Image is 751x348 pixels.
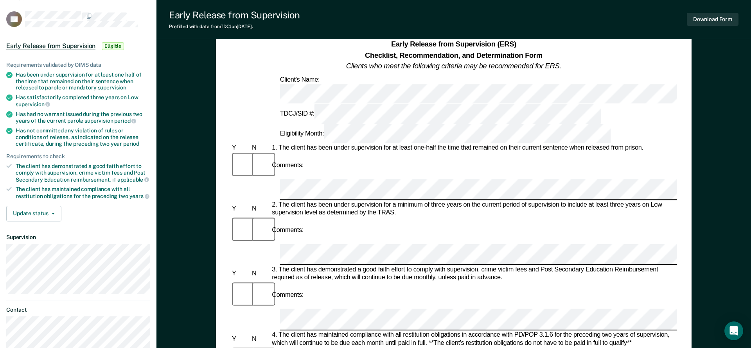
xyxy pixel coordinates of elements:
[6,307,150,313] dt: Contact
[270,331,677,347] div: 4. The client has maintained compliance with all restitution obligations in accordance with PD/PO...
[16,163,150,183] div: The client has demonstrated a good faith effort to comply with supervision, crime victim fees and...
[250,205,270,213] div: N
[6,62,150,68] div: Requirements validated by OIMS data
[123,141,139,147] span: period
[250,144,270,152] div: N
[16,71,150,91] div: Has been under supervision for at least one half of the time that remained on their sentence when...
[687,13,738,26] button: Download Form
[270,201,677,217] div: 2. The client has been under supervision for a minimum of three years on the current period of su...
[169,9,300,21] div: Early Release from Supervision
[129,193,149,199] span: years
[98,84,126,91] span: supervision
[6,234,150,241] dt: Supervision
[391,40,516,48] strong: Early Release from Supervision (ERS)
[16,111,150,124] div: Has had no warrant issued during the previous two years of the current parole supervision
[724,321,743,340] div: Open Intercom Messenger
[230,205,250,213] div: Y
[117,177,149,183] span: applicable
[16,101,50,107] span: supervision
[6,42,95,50] span: Early Release from Supervision
[270,291,305,299] div: Comments:
[230,144,250,152] div: Y
[270,162,305,170] div: Comments:
[365,51,543,59] strong: Checklist, Recommendation, and Determination Form
[270,144,677,152] div: 1. The client has been under supervision for at least one-half the time that remained on their cu...
[114,118,136,124] span: period
[270,227,305,234] div: Comments:
[278,124,613,143] div: Eligibility Month:
[250,270,270,278] div: N
[16,127,150,147] div: Has not committed any violation of rules or conditions of release, as indicated on the release ce...
[16,94,150,107] div: Has satisfactorily completed three years on Low
[6,206,61,221] button: Update status
[230,270,250,278] div: Y
[250,335,270,343] div: N
[230,335,250,343] div: Y
[346,62,561,70] em: Clients who meet the following criteria may be recommended for ERS.
[278,104,603,124] div: TDCJ/SID #:
[16,186,150,199] div: The client has maintained compliance with all restitution obligations for the preceding two
[6,153,150,160] div: Requirements to check
[169,24,300,29] div: Prefilled with data from TDCJ on [DATE] .
[270,266,677,282] div: 3. The client has demonstrated a good faith effort to comply with supervision, crime victim fees ...
[102,42,124,50] span: Eligible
